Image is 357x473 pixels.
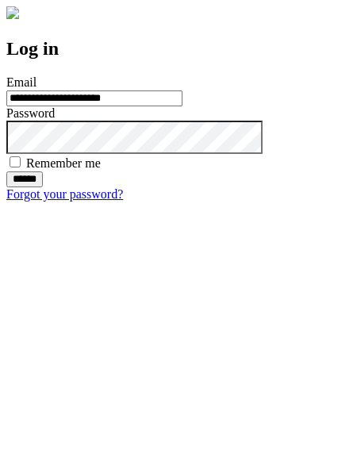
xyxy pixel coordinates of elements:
[6,6,19,19] img: logo-4e3dc11c47720685a147b03b5a06dd966a58ff35d612b21f08c02c0306f2b779.png
[6,75,36,89] label: Email
[6,38,351,60] h2: Log in
[26,156,101,170] label: Remember me
[6,106,55,120] label: Password
[6,187,123,201] a: Forgot your password?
